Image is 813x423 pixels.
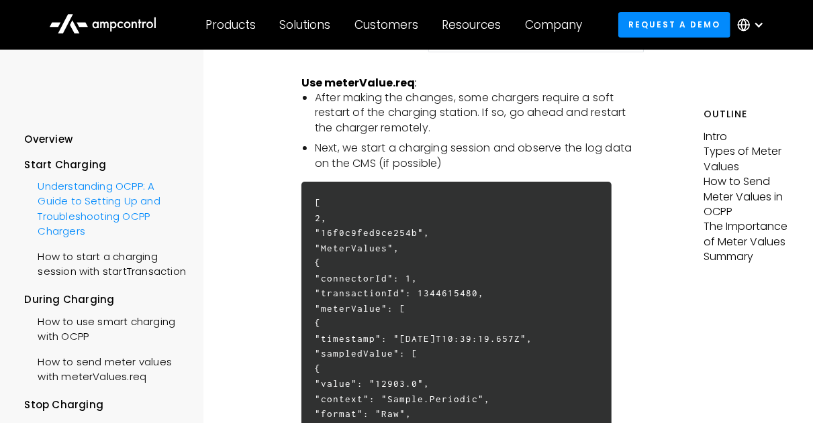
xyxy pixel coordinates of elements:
div: During Charging [24,292,187,307]
a: Understanding OCPP: A Guide to Setting Up and Troubleshooting OCPP Chargers [24,172,187,243]
div: Resources [442,17,501,32]
p: The Importance of Meter Values [704,219,788,249]
div: Products [205,17,256,32]
div: Company [525,17,582,32]
div: Stop Charging [24,398,187,412]
div: Customers [354,17,418,32]
p: Summary [704,249,788,264]
strong: Use meterValue.req [301,75,417,90]
p: Types of Meter Values [704,144,788,174]
a: How to start a charging session with startTransaction [24,243,187,283]
div: Solutions [280,17,331,32]
a: Request a demo [618,12,731,37]
div: Overview [24,132,73,147]
a: How to use smart charging with OCPP [24,308,187,348]
p: ‍ [301,60,647,75]
h5: Outline [704,107,788,121]
a: How to send meter values with meterValues.req [24,348,187,388]
p: How to Send Meter Values in OCPP [704,174,788,219]
li: After making the changes, some chargers require a soft restart of the charging station. If so, go... [315,90,647,135]
div: Start Charging [24,158,187,172]
em: : [415,75,417,90]
li: Next, we start a charging session and observe the log data on the CMS (if possible) [315,141,647,171]
p: Intro [704,129,788,144]
a: Overview [24,132,73,157]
